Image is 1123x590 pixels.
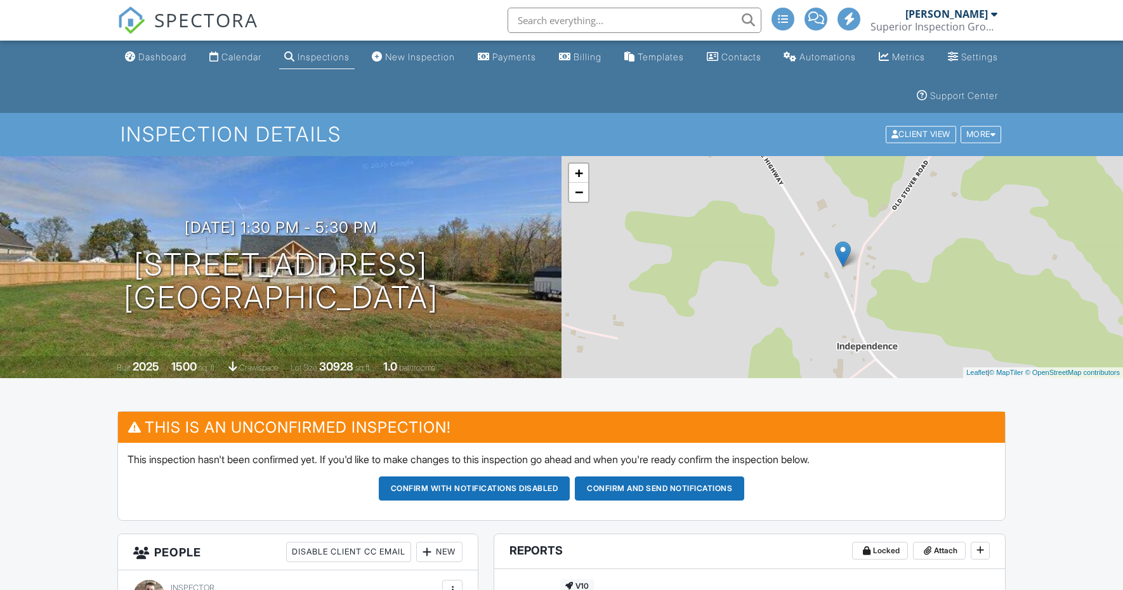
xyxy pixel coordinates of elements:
[778,46,861,69] a: Automations (Advanced)
[874,46,930,69] a: Metrics
[416,542,463,562] div: New
[199,363,216,372] span: sq. ft.
[291,363,317,372] span: Lot Size
[355,363,371,372] span: sq.ft.
[575,476,744,501] button: Confirm and send notifications
[884,129,959,138] a: Client View
[702,46,766,69] a: Contacts
[961,51,998,62] div: Settings
[508,8,761,33] input: Search everything...
[569,183,588,202] a: Zoom out
[279,46,355,69] a: Inspections
[319,360,353,373] div: 30928
[892,51,925,62] div: Metrics
[943,46,1003,69] a: Settings
[385,51,455,62] div: New Inspection
[239,363,279,372] span: crawlspace
[963,367,1123,378] div: |
[619,46,689,69] a: Templates
[966,369,987,376] a: Leaflet
[117,17,258,44] a: SPECTORA
[171,360,197,373] div: 1500
[473,46,541,69] a: Payments
[961,126,1002,143] div: More
[1025,369,1120,376] a: © OpenStreetMap contributors
[367,46,460,69] a: New Inspection
[383,360,397,373] div: 1.0
[638,51,684,62] div: Templates
[574,51,601,62] div: Billing
[870,20,997,33] div: Superior Inspection Group
[989,369,1023,376] a: © MapTiler
[204,46,266,69] a: Calendar
[133,360,159,373] div: 2025
[124,248,438,315] h1: [STREET_ADDRESS] [GEOGRAPHIC_DATA]
[138,51,187,62] div: Dashboard
[221,51,261,62] div: Calendar
[121,123,1002,145] h1: Inspection Details
[154,6,258,33] span: SPECTORA
[298,51,350,62] div: Inspections
[399,363,435,372] span: bathrooms
[286,542,411,562] div: Disable Client CC Email
[554,46,607,69] a: Billing
[886,126,956,143] div: Client View
[799,51,856,62] div: Automations
[569,164,588,183] a: Zoom in
[117,363,131,372] span: Built
[185,219,378,236] h3: [DATE] 1:30 pm - 5:30 pm
[379,476,570,501] button: Confirm with notifications disabled
[905,8,988,20] div: [PERSON_NAME]
[128,452,995,466] p: This inspection hasn't been confirmed yet. If you'd like to make changes to this inspection go ah...
[492,51,536,62] div: Payments
[118,412,1005,443] h3: This is an Unconfirmed Inspection!
[721,51,761,62] div: Contacts
[117,6,145,34] img: The Best Home Inspection Software - Spectora
[118,534,478,570] h3: People
[912,84,1003,108] a: Support Center
[120,46,192,69] a: Dashboard
[930,90,998,101] div: Support Center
